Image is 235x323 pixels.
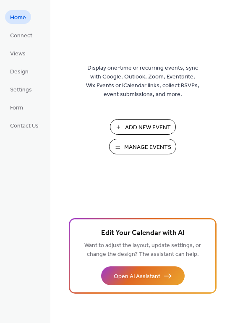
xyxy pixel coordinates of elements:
span: Add New Event [125,123,171,132]
button: Open AI Assistant [101,266,185,285]
span: Form [10,104,23,112]
a: Contact Us [5,118,44,132]
span: Home [10,13,26,22]
span: Open AI Assistant [114,272,160,281]
span: Design [10,68,29,76]
span: Edit Your Calendar with AI [101,227,185,239]
span: Settings [10,86,32,94]
a: Home [5,10,31,24]
button: Manage Events [109,139,176,154]
span: Want to adjust the layout, update settings, or change the design? The assistant can help. [84,240,201,260]
span: Views [10,49,26,58]
span: Manage Events [124,143,171,152]
span: Connect [10,31,32,40]
span: Contact Us [10,122,39,130]
span: Display one-time or recurring events, sync with Google, Outlook, Zoom, Eventbrite, Wix Events or ... [86,64,199,99]
button: Add New Event [110,119,176,135]
a: Form [5,100,28,114]
a: Views [5,46,31,60]
a: Design [5,64,34,78]
a: Settings [5,82,37,96]
a: Connect [5,28,37,42]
